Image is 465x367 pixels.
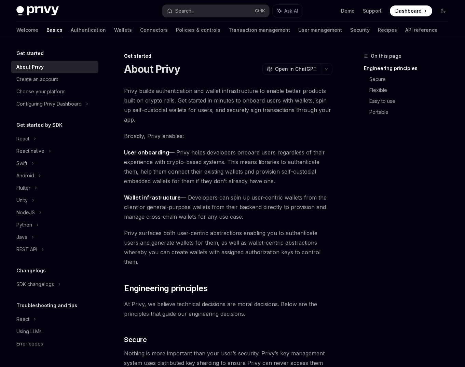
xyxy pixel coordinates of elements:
[16,75,58,83] div: Create an account
[405,22,438,38] a: API reference
[71,22,106,38] a: Authentication
[16,172,34,180] div: Android
[124,63,180,75] h1: About Privy
[124,86,332,124] span: Privy builds authentication and wallet infrastructure to enable better products built on crypto r...
[176,22,220,38] a: Policies & controls
[378,22,397,38] a: Recipes
[11,61,98,73] a: About Privy
[16,49,44,57] h5: Get started
[16,233,27,241] div: Java
[364,63,454,74] a: Engineering principles
[11,85,98,98] a: Choose your platform
[124,283,207,294] span: Engineering principles
[16,147,44,155] div: React native
[124,53,332,59] div: Get started
[114,22,132,38] a: Wallets
[369,107,454,118] a: Portable
[16,208,35,217] div: NodeJS
[16,301,77,310] h5: Troubleshooting and tips
[16,63,44,71] div: About Privy
[124,193,332,221] span: — Developers can spin up user-centric wallets from the client or general-purpose wallets from the...
[341,8,355,14] a: Demo
[16,267,46,275] h5: Changelogs
[16,6,59,16] img: dark logo
[363,8,382,14] a: Support
[16,327,42,336] div: Using LLMs
[369,74,454,85] a: Secure
[16,280,54,288] div: SDK changelogs
[124,131,332,141] span: Broadly, Privy enables:
[284,8,298,14] span: Ask AI
[16,340,43,348] div: Error codes
[16,315,29,323] div: React
[16,184,30,192] div: Flutter
[395,8,422,14] span: Dashboard
[390,5,432,16] a: Dashboard
[16,196,28,204] div: Unity
[16,22,38,38] a: Welcome
[140,22,168,38] a: Connectors
[11,325,98,338] a: Using LLMs
[16,100,82,108] div: Configuring Privy Dashboard
[175,7,194,15] div: Search...
[16,135,29,143] div: React
[369,85,454,96] a: Flexible
[255,8,265,14] span: Ctrl K
[229,22,290,38] a: Transaction management
[16,121,63,129] h5: Get started by SDK
[262,63,321,75] button: Open in ChatGPT
[298,22,342,38] a: User management
[16,87,66,96] div: Choose your platform
[11,338,98,350] a: Error codes
[124,335,147,344] span: Secure
[124,194,181,201] strong: Wallet infrastructure
[350,22,370,38] a: Security
[162,5,269,17] button: Search...CtrlK
[371,52,401,60] span: On this page
[124,299,332,318] span: At Privy, we believe technical decisions are moral decisions. Below are the principles that guide...
[46,22,63,38] a: Basics
[438,5,449,16] button: Toggle dark mode
[369,96,454,107] a: Easy to use
[124,228,332,267] span: Privy surfaces both user-centric abstractions enabling you to authenticate users and generate wal...
[11,73,98,85] a: Create an account
[124,148,332,186] span: — Privy helps developers onboard users regardless of their experience with crypto-based systems. ...
[124,149,169,156] strong: User onboarding
[275,66,317,72] span: Open in ChatGPT
[16,221,32,229] div: Python
[16,245,37,254] div: REST API
[16,159,27,167] div: Swift
[273,5,303,17] button: Ask AI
